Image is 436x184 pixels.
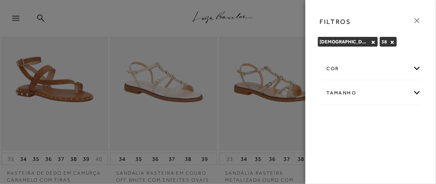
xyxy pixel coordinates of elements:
[320,58,421,79] div: cor
[320,82,421,104] div: Tamanho
[390,39,395,45] button: 38 Close
[320,17,351,26] h3: FILTROS
[371,39,376,45] button: Rasteiras Close
[320,39,373,45] span: [DEMOGRAPHIC_DATA]
[382,39,387,45] span: 38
